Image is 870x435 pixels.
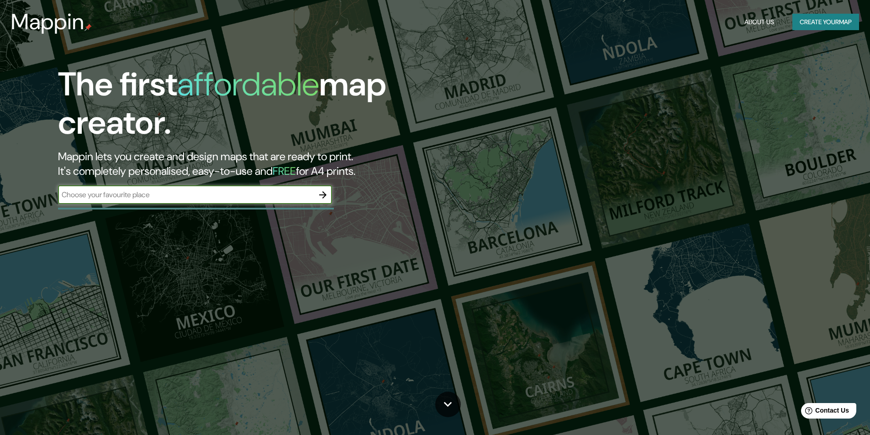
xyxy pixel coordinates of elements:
[789,399,860,425] iframe: Help widget launcher
[11,9,84,35] h3: Mappin
[792,14,859,31] button: Create yourmap
[58,189,314,200] input: Choose your favourite place
[177,63,319,105] h1: affordable
[741,14,778,31] button: About Us
[58,65,493,149] h1: The first map creator.
[273,164,296,178] h5: FREE
[84,24,92,31] img: mappin-pin
[58,149,493,178] h2: Mappin lets you create and design maps that are ready to print. It's completely personalised, eas...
